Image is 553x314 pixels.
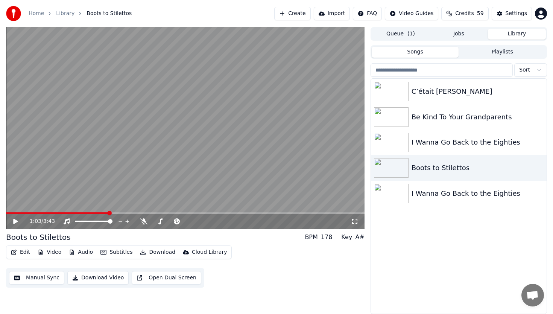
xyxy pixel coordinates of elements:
button: Playlists [459,47,546,58]
div: I Wanna Go Back to the Eighties [412,137,544,148]
nav: breadcrumb [29,10,132,17]
button: Credits59 [441,7,488,20]
button: Create [274,7,311,20]
button: Audio [66,247,96,258]
div: I Wanna Go Back to the Eighties [412,188,544,199]
button: Library [488,29,546,40]
span: 3:43 [43,218,55,225]
span: 1:03 [30,218,41,225]
div: Settings [506,10,527,17]
span: Sort [519,66,530,74]
div: / [30,218,48,225]
span: Boots to Stilettos [87,10,132,17]
div: Cloud Library [192,248,227,256]
div: C’était [PERSON_NAME] [412,86,544,97]
button: Video [35,247,64,258]
a: Library [56,10,74,17]
div: Boots to Stilettos [412,163,544,173]
button: Download Video [67,271,129,285]
div: A# [355,233,364,242]
button: Subtitles [97,247,135,258]
div: Be Kind To Your Grandparents [412,112,544,122]
a: Open chat [521,284,544,306]
button: Queue [372,29,430,40]
button: Open Dual Screen [132,271,201,285]
div: Boots to Stilettos [6,232,71,242]
div: 178 [321,233,333,242]
button: Jobs [430,29,488,40]
button: Download [137,247,178,258]
button: Edit [8,247,33,258]
span: ( 1 ) [407,30,415,38]
a: Home [29,10,44,17]
button: Import [314,7,350,20]
button: Video Guides [385,7,438,20]
div: BPM [305,233,318,242]
div: Key [341,233,352,242]
span: Credits [455,10,474,17]
button: Manual Sync [9,271,64,285]
button: Songs [372,47,459,58]
button: Settings [492,7,532,20]
img: youka [6,6,21,21]
span: 59 [477,10,484,17]
button: FAQ [353,7,382,20]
